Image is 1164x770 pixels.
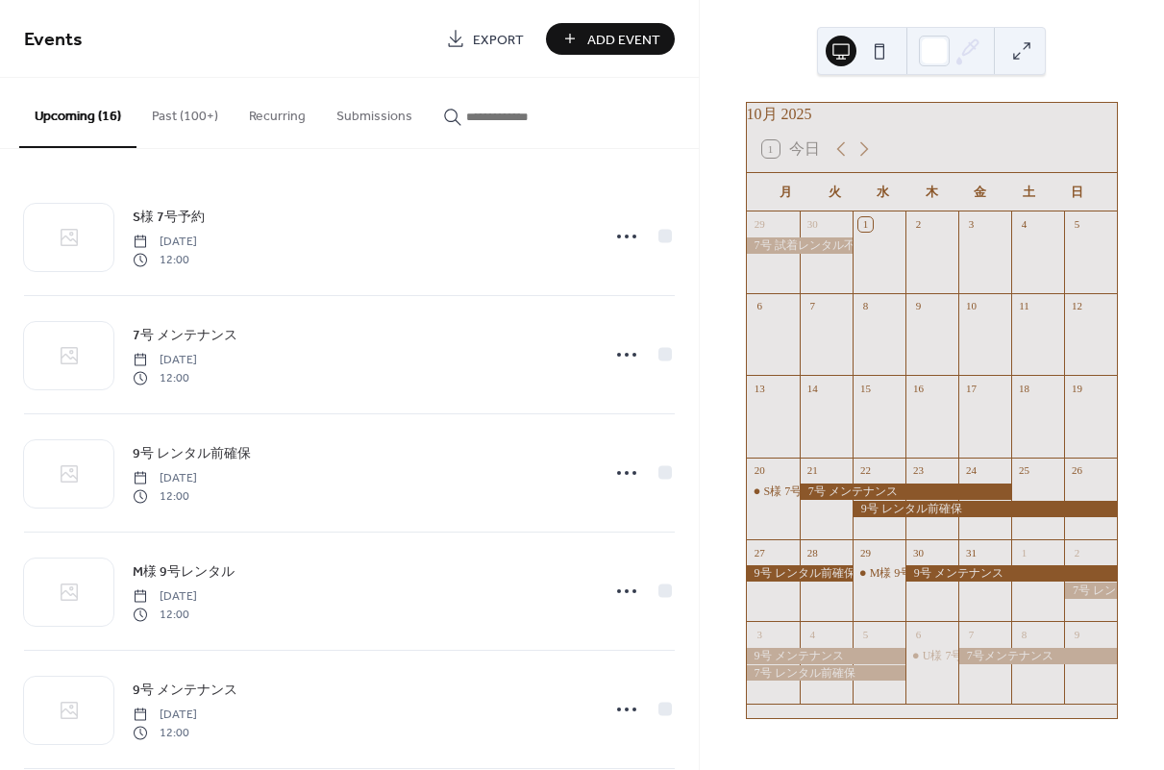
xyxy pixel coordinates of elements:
[133,324,237,346] a: 7号 メンテナンス
[805,627,820,641] div: 4
[1017,381,1031,395] div: 18
[1004,173,1053,211] div: 土
[858,545,873,559] div: 29
[133,487,197,505] span: 12:00
[805,217,820,232] div: 30
[964,381,978,395] div: 17
[1070,627,1084,641] div: 9
[747,565,853,582] div: 9号 レンタル前確保
[805,463,820,478] div: 21
[907,173,955,211] div: 木
[133,326,237,346] span: 7号 メンテナンス
[133,234,197,251] span: [DATE]
[133,679,237,701] a: 9号 メンテナンス
[753,217,767,232] div: 29
[964,463,978,478] div: 24
[923,648,1009,664] div: U様 7号レンタル
[133,444,251,464] span: 9号 レンタル前確保
[859,173,907,211] div: 水
[853,565,905,582] div: M様 9号レンタル
[432,23,538,55] a: Export
[905,648,958,664] div: U様 7号レンタル
[911,217,926,232] div: 2
[234,78,321,146] button: Recurring
[805,299,820,313] div: 7
[133,369,197,386] span: 12:00
[133,206,205,228] a: S様 7号予約
[747,103,1117,126] div: 10月 2025
[19,78,136,148] button: Upcoming (16)
[747,484,800,500] div: S様 7号予約
[911,627,926,641] div: 6
[133,606,197,623] span: 12:00
[911,463,926,478] div: 23
[1064,583,1117,599] div: 7号 レンタル前確保
[858,627,873,641] div: 5
[858,463,873,478] div: 22
[858,381,873,395] div: 15
[133,560,235,583] a: M様 9号レンタル
[853,501,1117,517] div: 9号 レンタル前確保
[753,463,767,478] div: 20
[870,565,958,582] div: M様 9号レンタル
[747,237,853,254] div: 7号 試着レンタル不可
[473,30,524,50] span: Export
[964,217,978,232] div: 3
[1070,217,1084,232] div: 5
[911,381,926,395] div: 16
[964,545,978,559] div: 31
[1070,381,1084,395] div: 19
[905,565,1117,582] div: 9号 メンテナンス
[133,724,197,741] span: 12:00
[858,217,873,232] div: 1
[747,665,905,682] div: 7号 レンタル前確保
[546,23,675,55] button: Add Event
[753,381,767,395] div: 13
[24,21,83,59] span: Events
[753,627,767,641] div: 3
[587,30,660,50] span: Add Event
[321,78,428,146] button: Submissions
[956,173,1004,211] div: 金
[1070,299,1084,313] div: 12
[133,681,237,701] span: 9号 メンテナンス
[958,648,1117,664] div: 7号メンテナンス
[1053,173,1102,211] div: 日
[133,352,197,369] span: [DATE]
[747,648,905,664] div: 9号 メンテナンス
[1017,545,1031,559] div: 1
[800,484,1011,500] div: 7号 メンテナンス
[133,562,235,583] span: M様 9号レンタル
[1017,627,1031,641] div: 8
[805,381,820,395] div: 14
[1070,545,1084,559] div: 2
[753,545,767,559] div: 27
[762,173,810,211] div: 月
[810,173,858,211] div: 火
[1017,463,1031,478] div: 25
[133,470,197,487] span: [DATE]
[133,588,197,606] span: [DATE]
[964,627,978,641] div: 7
[911,299,926,313] div: 9
[133,442,251,464] a: 9号 レンタル前確保
[805,545,820,559] div: 28
[858,299,873,313] div: 8
[753,299,767,313] div: 6
[764,484,826,500] div: S様 7号予約
[133,707,197,724] span: [DATE]
[133,208,205,228] span: S様 7号予約
[911,545,926,559] div: 30
[1070,463,1084,478] div: 26
[136,78,234,146] button: Past (100+)
[133,251,197,268] span: 12:00
[1017,299,1031,313] div: 11
[1017,217,1031,232] div: 4
[964,299,978,313] div: 10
